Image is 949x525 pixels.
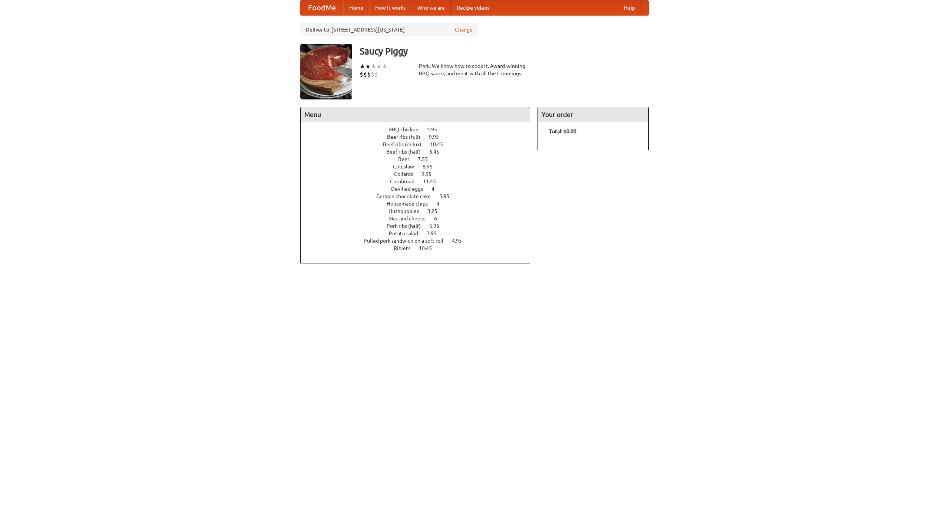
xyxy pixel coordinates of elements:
a: Cornbread 11.45 [390,178,450,184]
a: Recipe videos [451,0,495,15]
span: 9.95 [429,134,446,140]
span: Coleslaw [393,164,421,170]
span: 4.95 [452,238,469,244]
span: 4.95 [427,127,444,132]
a: BBQ chicken 4.95 [388,127,451,132]
li: ★ [365,62,371,70]
li: ★ [371,62,376,70]
span: 8.95 [423,164,440,170]
li: ★ [360,62,365,70]
li: $ [367,70,371,79]
span: Pulled pork sandwich on a soft roll [364,238,451,244]
a: Change [455,26,473,33]
a: Beef ribs (full) 9.95 [387,134,453,140]
li: $ [363,70,367,79]
span: 3.25 [427,208,445,214]
a: Coleslaw 8.95 [393,164,446,170]
span: 6.95 [429,223,447,229]
span: Beer [398,156,417,162]
span: Beef ribs (delux) [383,141,429,147]
a: Mac and cheese 6 [388,216,451,222]
a: Help [618,0,641,15]
a: German chocolate cake 5.95 [376,193,463,199]
a: FoodMe [301,0,343,15]
a: Hushpuppies 3.25 [388,208,451,214]
span: 3.95 [427,230,444,236]
a: Home [343,0,369,15]
span: Housemade chips [387,201,435,207]
img: angular.jpg [300,44,352,99]
span: 5.95 [439,193,457,199]
a: Beer 7.55 [398,156,442,162]
a: Who we are [411,0,451,15]
a: Devilled eggs 4 [391,186,448,192]
a: Riblets 10.45 [394,245,446,251]
span: 4 [436,201,447,207]
span: 6.45 [429,149,447,155]
a: How it works [369,0,411,15]
span: Riblets [394,245,418,251]
span: Hushpuppies [388,208,426,214]
a: Beef ribs (half) 6.45 [386,149,453,155]
a: Potato salad 3.95 [389,230,450,236]
div: Deliver to: [STREET_ADDRESS][US_STATE] [300,23,478,36]
h4: Your order [538,107,648,122]
a: Pulled pork sandwich on a soft roll 4.95 [364,238,476,244]
li: $ [360,70,363,79]
li: ★ [376,62,382,70]
h3: Saucy Piggy [360,44,649,59]
span: 4 [431,186,442,192]
span: BBQ chicken [388,127,426,132]
a: Beef ribs (delux) 10.45 [383,141,457,147]
li: ★ [382,62,387,70]
span: 11.45 [423,178,443,184]
span: Collards [394,171,420,177]
a: Pork ribs (half) 6.95 [387,223,453,229]
h4: Menu [301,107,530,122]
span: 9.95 [421,171,439,177]
span: 10.45 [430,141,450,147]
span: Cornbread [390,178,422,184]
span: Pork ribs (half) [387,223,428,229]
span: Beef ribs (full) [387,134,428,140]
span: Devilled eggs [391,186,430,192]
span: 7.55 [418,156,435,162]
div: Pork. We know how to cook it. Award-winning BBQ sauce, and meat with all the trimmings. [419,62,530,77]
li: $ [371,70,374,79]
li: $ [374,70,378,79]
a: Housemade chips 4 [387,201,453,207]
span: Beef ribs (half) [386,149,428,155]
a: Collards 9.95 [394,171,445,177]
b: Total: $0.00 [549,128,576,134]
span: Mac and cheese [388,216,433,222]
span: 6 [434,216,444,222]
span: Potato salad [389,230,426,236]
span: German chocolate cake [376,193,438,199]
span: 10.45 [419,245,439,251]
